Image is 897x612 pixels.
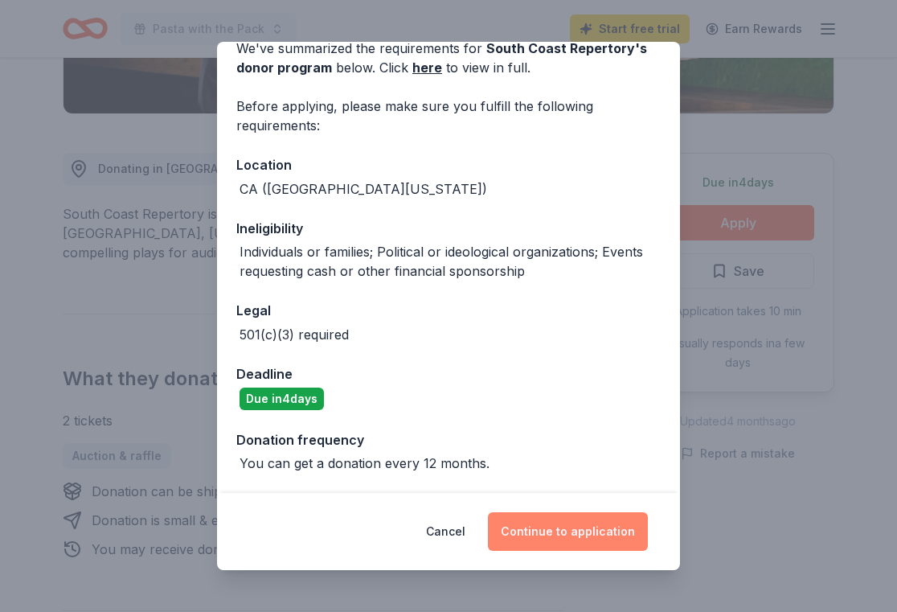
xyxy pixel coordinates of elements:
div: CA ([GEOGRAPHIC_DATA][US_STATE]) [240,179,487,199]
button: Cancel [426,512,465,551]
div: We've summarized the requirements for below. Click to view in full. [236,39,661,77]
div: Ineligibility [236,218,661,239]
div: Legal [236,300,661,321]
div: Deadline [236,364,661,384]
button: Continue to application [488,512,648,551]
div: Donation frequency [236,429,661,450]
div: Due in 4 days [240,388,324,410]
div: You can get a donation every 12 months. [240,454,489,473]
a: here [412,58,442,77]
div: Individuals or families; Political or ideological organizations; Events requesting cash or other ... [240,242,661,281]
div: Location [236,154,661,175]
div: Before applying, please make sure you fulfill the following requirements: [236,97,661,135]
div: 501(c)(3) required [240,325,349,344]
